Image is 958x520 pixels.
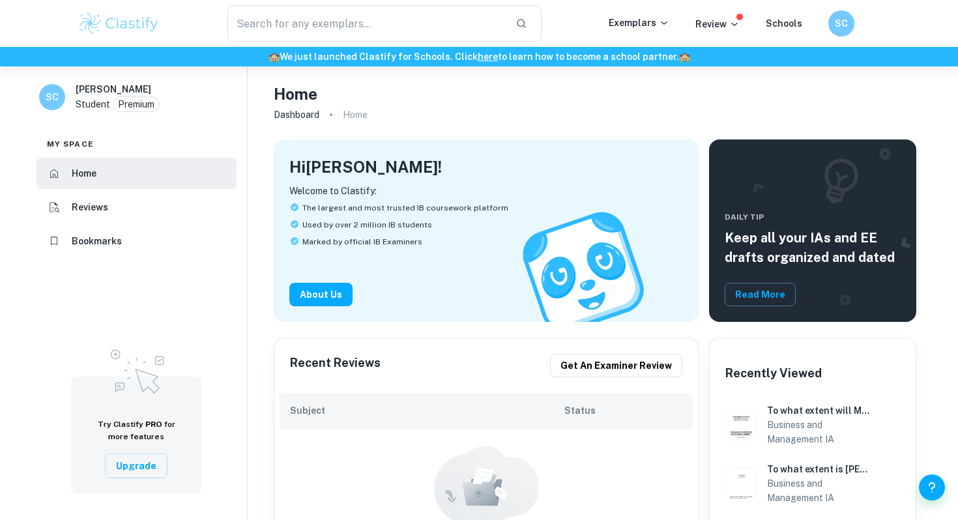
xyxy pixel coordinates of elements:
a: Home [36,158,237,189]
h6: Recently Viewed [725,364,822,383]
h6: SC [45,90,60,104]
span: Daily Tip [725,211,901,223]
a: Dashboard [274,106,319,124]
span: 🏫 [679,51,690,62]
span: Marked by official IB Examiners [302,236,422,248]
button: About Us [289,283,353,306]
p: Exemplars [609,16,669,30]
span: 🏫 [269,51,280,62]
h6: SC [834,16,849,31]
span: My space [47,138,94,150]
span: PRO [145,420,162,429]
p: Review [695,17,740,31]
p: Home [343,108,368,122]
h6: We just launched Clastify for Schools. Click to learn how to become a school partner. [3,50,955,64]
h6: Home [72,166,96,181]
h6: To what extent is [PERSON_NAME]’s change in branding strategy effective in increasing their profi... [767,462,871,476]
a: Schools [766,18,802,29]
button: SC [828,10,854,36]
span: Used by over 2 million IB students [302,219,432,231]
h4: Home [274,82,317,106]
a: here [478,51,498,62]
input: Search for any exemplars... [227,5,505,42]
h6: Recent Reviews [290,354,381,377]
h6: To what extent will Meta’s introduction of the Quest Headset increase its profitability? [767,403,871,418]
img: Upgrade to Pro [104,341,169,397]
a: Bookmarks [36,225,237,257]
h4: Hi [PERSON_NAME] ! [289,155,442,179]
h6: Status [564,403,682,418]
a: Business and Management IA example thumbnail: To what extent is Dunkin’s change in braTo what ext... [720,457,905,510]
img: Clastify logo [78,10,160,36]
h6: Subject [290,403,565,418]
h6: Business and Management IA [767,476,871,505]
span: The largest and most trusted IB coursework platform [302,202,508,214]
button: Read More [725,283,796,306]
p: Premium [118,97,154,111]
p: Welcome to Clastify: [289,184,683,198]
img: Business and Management IA example thumbnail: To what extent will Meta’s introduction [725,409,757,441]
h6: Bookmarks [72,234,122,248]
a: Business and Management IA example thumbnail: To what extent will Meta’s introduction To what ext... [720,398,905,452]
button: Get an examiner review [550,354,682,377]
h5: Keep all your IAs and EE drafts organized and dated [725,228,901,267]
h6: Business and Management IA [767,418,871,446]
a: Reviews [36,192,237,223]
h6: [PERSON_NAME] [76,82,151,96]
h6: Reviews [72,200,108,214]
p: Student [76,97,110,111]
button: Help and Feedback [919,474,945,500]
button: Upgrade [105,454,167,478]
h6: Try Clastify for more features [87,418,186,443]
img: Business and Management IA example thumbnail: To what extent is Dunkin’s change in bra [725,468,757,499]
